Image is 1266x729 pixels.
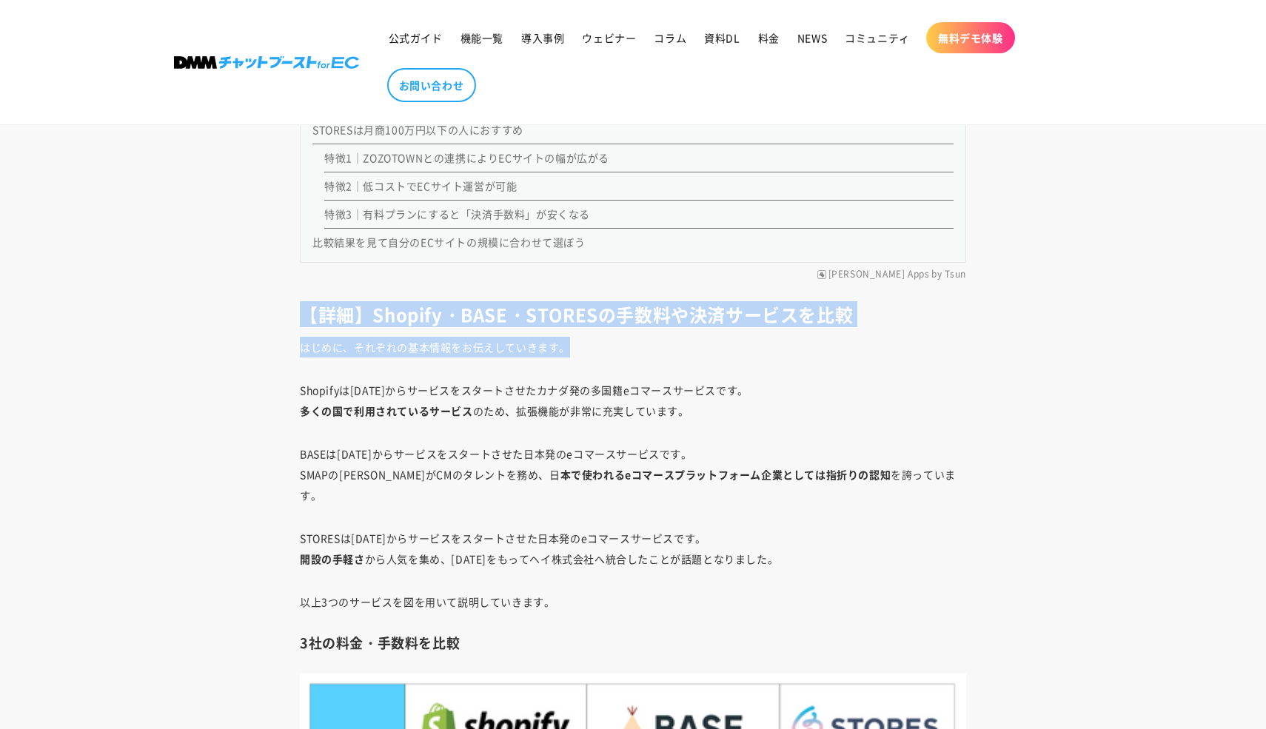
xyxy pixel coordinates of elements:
[300,380,966,421] p: Shopifyは[DATE]からサービスをスタートさせたカナダ発の多国籍eコマースサービスです。 のため、拡張機能が非常に充実しています。
[695,22,748,53] a: 資料DL
[174,56,359,69] img: 株式会社DMM Boost
[758,31,780,44] span: 料金
[300,528,966,569] p: STORESは[DATE]からサービスをスタートさせた日本発のeコマースサービスです。 から人気を集め、[DATE]をもってヘイ株式会社へ統合したことが話題となりました。
[749,22,788,53] a: 料金
[797,31,827,44] span: NEWS
[452,22,512,53] a: 機能一覧
[380,22,452,53] a: 公式ガイド
[931,269,942,280] span: by
[582,31,636,44] span: ウェビナー
[828,269,930,280] a: [PERSON_NAME] Apps
[300,337,966,357] p: はじめに、それぞれの基本情報をお伝えしていきます。
[387,68,476,102] a: お問い合わせ
[836,22,919,53] a: コミュニティ
[645,22,695,53] a: コラム
[300,443,966,505] p: BASEは[DATE]からサービスをスタートさせた日本発のeコマースサービスです。 SMAPの[PERSON_NAME]がCMのタレントを務め、日 を誇っています。
[324,206,590,221] a: 特徴3｜有料プランにすると「決済手数料」が安くなる
[300,551,365,566] strong: 開設の手軽さ
[654,31,686,44] span: コラム
[845,31,910,44] span: コミュニティ
[938,31,1003,44] span: 無料デモ体験
[300,403,473,418] strong: 多くの国で利用されているサービス
[788,22,836,53] a: NEWS
[560,467,891,482] strong: 本で使われるeコマースプラットフォーム企業としては指折りの認知
[324,178,517,193] a: 特徴2｜低コストでECサイト運営が可能
[312,235,586,249] a: 比較結果を見て自分のECサイトの規模に合わせて選ぼう
[389,31,443,44] span: 公式ガイド
[324,150,609,165] a: 特徴1｜ZOZOTOWNとの連携によりECサイトの幅が広がる
[300,591,966,612] p: 以上3つのサービスを図を用いて説明していきます。
[926,22,1015,53] a: 無料デモ体験
[512,22,573,53] a: 導入事例
[704,31,740,44] span: 資料DL
[300,303,966,326] h2: 【詳細】Shopify・BASE・STORESの手数料や決済サービスを比較
[817,270,826,279] img: RuffRuff Apps
[573,22,645,53] a: ウェビナー
[460,31,503,44] span: 機能一覧
[312,122,523,137] a: STORESは月商100万円以下の人におすすめ
[399,78,464,92] span: お問い合わせ
[521,31,564,44] span: 導入事例
[945,269,966,280] a: Tsun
